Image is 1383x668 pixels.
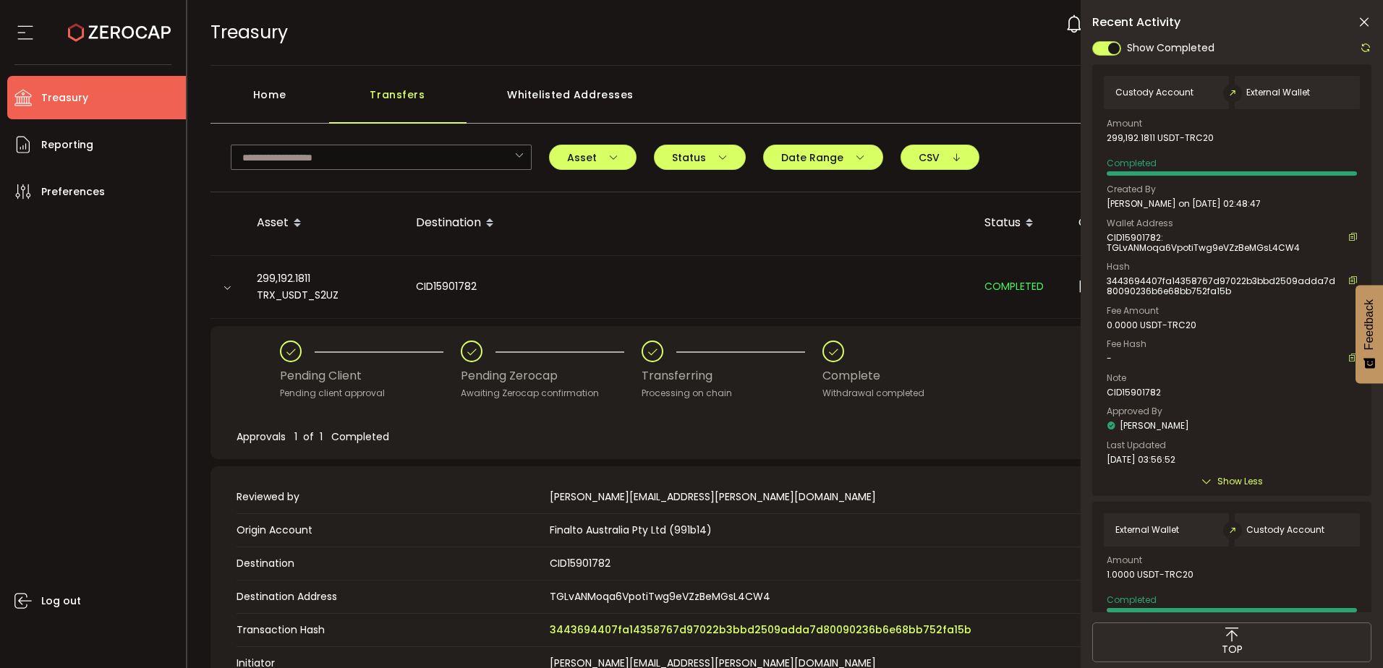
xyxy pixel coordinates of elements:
span: [PERSON_NAME] [1120,419,1189,432]
span: Created By [1107,185,1156,194]
span: [DATE] 03:56:52 [1107,455,1175,465]
span: Date Range [781,153,865,163]
iframe: Chat Widget [1311,599,1383,668]
span: - [1107,354,1112,364]
div: [DATE] 02:48:47 [1067,278,1212,295]
div: Pending Zerocap [461,362,642,390]
span: TOP [1222,642,1243,657]
span: COMPLETED [984,279,1044,294]
span: TGLvANMoqa6VpotiTwg9eVZzBeMGsL4CW4 [550,589,770,604]
span: 0.0000 USDT-TRC20 [1107,320,1196,330]
span: Reviewed by [237,489,542,505]
div: Transferring [642,362,822,390]
div: Transfers [329,80,467,124]
span: External Wallet [1246,87,1310,98]
span: Custody Account [1246,525,1324,535]
span: Amount [1107,556,1142,565]
span: Fee Hash [1107,340,1146,348]
div: CID15901782 [404,278,973,295]
div: Status [973,211,1067,236]
div: Destination [404,211,973,236]
span: Hash [1107,262,1130,271]
span: Approved By [1107,407,1162,416]
div: Pending client approval [280,386,461,401]
span: Treasury [210,20,288,45]
button: Asset [549,145,637,170]
button: CSV [901,145,979,170]
span: Note [1107,374,1126,382]
span: Preferences [41,181,105,202]
span: Destination [237,556,542,571]
span: Feedback [1363,299,1376,350]
span: 3443694407fa14358767d97022b3bbd2509adda7d80090236b6e68bb752fa15b [1107,276,1341,296]
span: Recent Activity [1092,17,1180,28]
span: Finalto Australia Pty Ltd (991b14) [550,523,712,537]
span: 299,192.1811 USDT-TRC20 [1107,133,1214,143]
span: Wallet Address [1107,219,1173,228]
div: Created at [1067,211,1212,236]
span: Transaction Hash [237,622,542,638]
span: CID15901782 [550,556,610,570]
span: Status [672,153,728,163]
span: Amount [1107,119,1142,128]
div: Pending Client [280,362,461,390]
div: Complete [822,362,924,390]
div: Processing on chain [642,386,822,401]
span: Treasury [41,87,88,108]
span: Origin Account [237,523,542,538]
span: Asset [567,153,618,163]
span: Reporting [41,134,93,155]
span: Custody Account [1115,87,1193,98]
span: Log out [41,591,81,612]
span: Completed [1107,157,1157,169]
span: External Wallet [1115,525,1179,535]
div: Whitelisted Addresses [467,80,675,124]
span: Completed [1107,594,1157,606]
span: CSV [919,153,961,163]
span: CID15901782: TGLvANMoqa6VpotiTwg9eVZzBeMGsL4CW4 [1107,233,1341,253]
span: Show Completed [1127,40,1214,56]
button: Date Range [763,145,883,170]
span: Approvals 1 of 1 Completed [237,429,389,444]
span: CID15901782 [1107,387,1161,398]
div: Asset [245,211,404,236]
span: 1.0000 USDT-TRC20 [1107,570,1193,580]
div: Withdrawal completed [822,386,924,401]
button: Feedback - Show survey [1356,285,1383,383]
span: Destination Address [237,589,542,604]
span: [PERSON_NAME][EMAIL_ADDRESS][PERSON_NAME][DOMAIN_NAME] [550,489,876,505]
span: Show Less [1217,474,1263,489]
span: [PERSON_NAME] on [DATE] 02:48:47 [1107,199,1261,209]
button: Status [654,145,746,170]
div: Awaiting Zerocap confirmation [461,386,642,401]
span: Fee Amount [1107,307,1159,315]
span: 3443694407fa14358767d97022b3bbd2509adda7d80090236b6e68bb752fa15b [550,622,971,638]
span: Last Updated [1107,441,1166,450]
div: Home [210,80,329,124]
div: 299,192.1811 TRX_USDT_S2UZ [245,270,404,304]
